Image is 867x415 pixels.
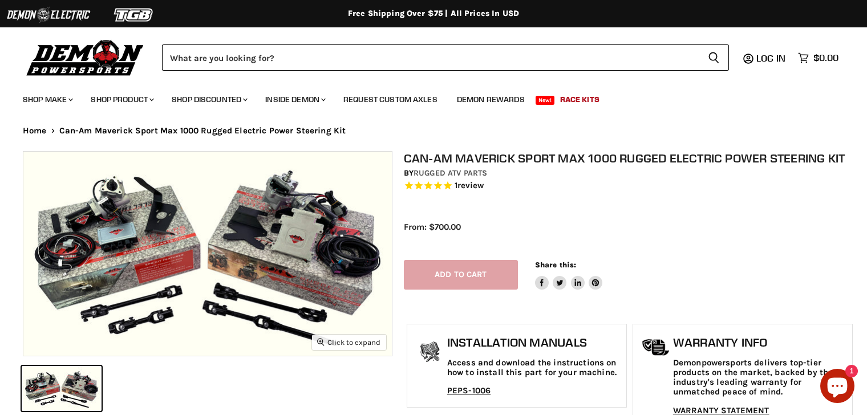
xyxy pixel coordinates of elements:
img: Demon Powersports [23,37,148,78]
span: Click to expand [317,338,380,347]
span: Can-Am Maverick Sport Max 1000 Rugged Electric Power Steering Kit [59,126,346,136]
form: Product [162,44,729,71]
img: install_manual-icon.png [416,339,444,367]
button: Search [699,44,729,71]
h1: Installation Manuals [447,336,621,349]
span: $0.00 [813,52,838,63]
div: by [404,167,856,180]
h1: Warranty Info [673,336,846,349]
img: IMAGE [23,152,392,356]
a: Shop Make [14,88,80,111]
input: Search [162,44,699,71]
button: Click to expand [312,335,386,350]
span: Share this: [535,261,576,269]
aside: Share this: [535,260,603,290]
span: From: $700.00 [404,222,461,232]
h1: Can-Am Maverick Sport Max 1000 Rugged Electric Power Steering Kit [404,151,856,165]
p: Demonpowersports delivers top-tier products on the market, backed by the industry's leading warra... [673,358,846,397]
span: Log in [756,52,785,64]
img: warranty-icon.png [642,339,670,356]
img: TGB Logo 2 [91,4,177,26]
span: review [457,180,484,190]
a: PEPS-1006 [447,385,491,396]
inbox-online-store-chat: Shopify online store chat [817,369,858,406]
a: Home [23,126,47,136]
button: IMAGE thumbnail [22,366,102,411]
span: Rated 5.0 out of 5 stars 1 reviews [404,180,856,192]
a: Demon Rewards [448,88,533,111]
a: Request Custom Axles [335,88,446,111]
a: Inside Demon [257,88,333,111]
ul: Main menu [14,83,836,111]
span: New! [536,96,555,105]
a: Log in [751,53,792,63]
span: 1 reviews [455,180,484,190]
a: $0.00 [792,50,844,66]
a: Race Kits [552,88,608,111]
a: Shop Product [82,88,161,111]
img: Demon Electric Logo 2 [6,4,91,26]
p: Access and download the instructions on how to install this part for your machine. [447,358,621,378]
a: Shop Discounted [163,88,254,111]
a: Rugged ATV Parts [414,168,487,178]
